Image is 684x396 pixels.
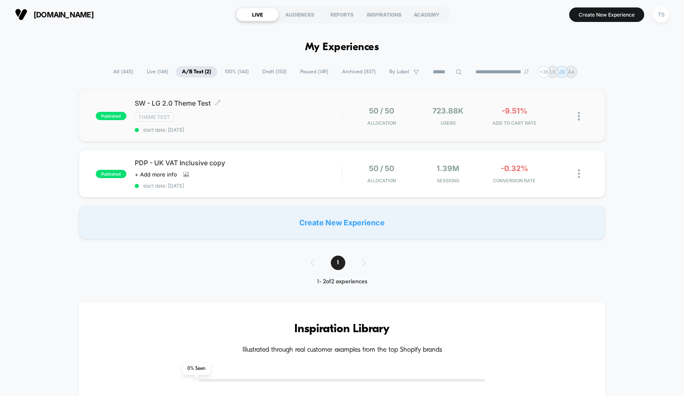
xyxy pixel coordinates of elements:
span: Draft ( 150 ) [256,66,293,77]
span: A/B Test ( 2 ) [176,66,217,77]
span: ADD TO CART RATE [483,120,546,126]
button: TS [650,6,672,23]
span: All ( 445 ) [107,66,139,77]
span: 100% ( 144 ) [218,66,255,77]
span: By Label [389,69,409,75]
h1: My Experiences [305,41,379,53]
span: Live ( 146 ) [141,66,175,77]
span: Theme Test [135,112,174,122]
span: [DOMAIN_NAME] [34,10,94,19]
img: Visually logo [15,8,27,21]
div: + 36 [538,66,550,78]
div: ACADEMY [405,8,448,21]
button: Create New Experience [569,7,644,22]
div: AUDIENCES [279,8,321,21]
span: start date: [DATE] [135,127,342,133]
p: JD [559,69,565,75]
h3: Inspiration Library [104,323,581,336]
span: 0 % Seen [182,362,210,375]
span: Allocation [367,178,396,184]
div: LIVE [236,8,279,21]
div: INSPIRATIONS [363,8,405,21]
span: 1 [331,256,345,270]
span: Archived ( 837 ) [336,66,382,77]
span: -9.51% [502,106,527,115]
h4: Illustrated through real customer examples from the top Shopify brands [104,346,581,354]
span: 50 / 50 [369,164,394,173]
div: REPORTS [321,8,363,21]
button: [DOMAIN_NAME] [12,8,96,21]
span: + Add more info [135,171,177,178]
span: PDP - UK VAT Inclusive copy [135,159,342,167]
span: SW - LG 2.0 Theme Test [135,99,342,107]
div: 1 - 2 of 2 experiences [302,278,382,285]
img: close [578,169,580,178]
img: close [578,112,580,121]
span: CONVERSION RATE [483,178,546,184]
span: Allocation [367,120,396,126]
p: AA [568,69,575,75]
p: LK [550,69,556,75]
span: published [96,112,126,120]
span: 723.88k [432,106,463,115]
img: end [524,69,529,74]
span: Paused ( 149 ) [294,66,335,77]
span: Users [417,120,479,126]
span: 50 / 50 [369,106,394,115]
span: published [96,170,126,178]
div: TS [653,7,669,23]
span: Sessions [417,178,479,184]
div: Create New Experience [79,206,606,239]
span: 1.39M [437,164,459,173]
span: start date: [DATE] [135,183,342,189]
span: -0.32% [501,164,528,173]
